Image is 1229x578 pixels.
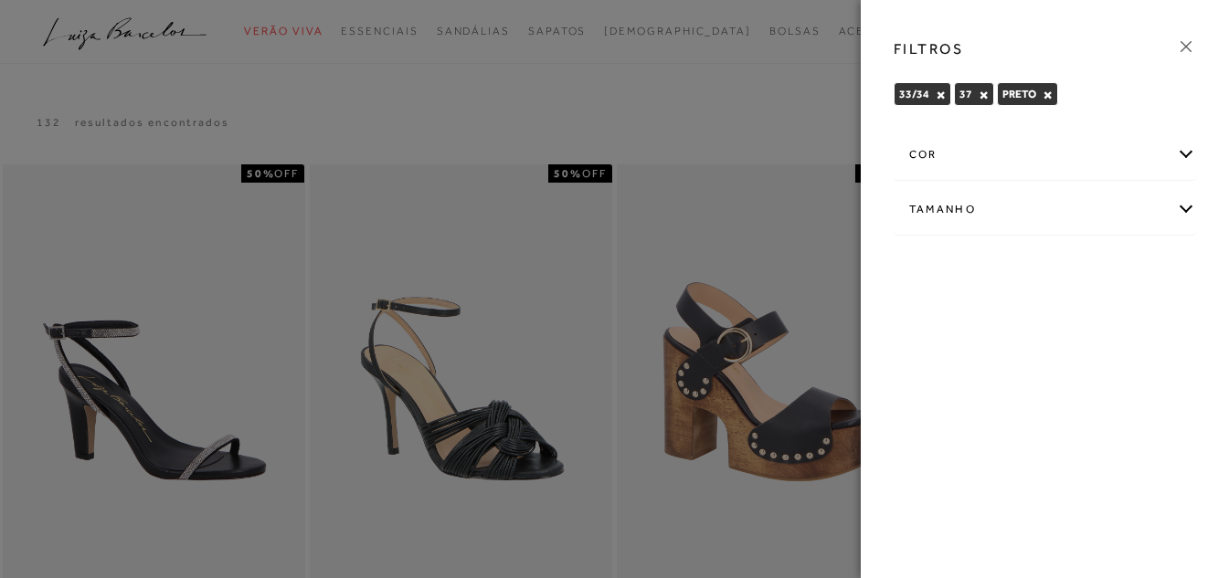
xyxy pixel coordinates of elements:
span: 33/34 [899,88,929,100]
button: 37 Close [979,89,989,101]
button: PRETO Close [1043,89,1053,101]
div: cor [895,131,1196,179]
span: PRETO [1002,88,1036,100]
h3: FILTROS [894,38,964,59]
div: Tamanho [895,185,1196,234]
button: 33/34 Close [936,89,946,101]
span: 37 [959,88,972,100]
